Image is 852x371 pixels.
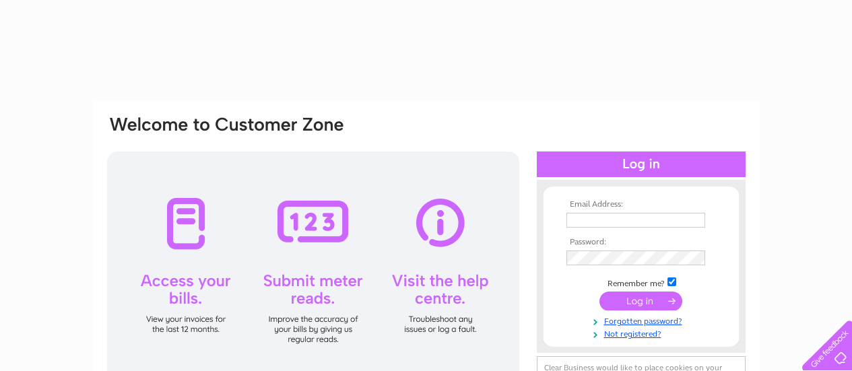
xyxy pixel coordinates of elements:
a: Not registered? [566,327,719,339]
th: Email Address: [563,200,719,209]
input: Submit [599,292,682,310]
a: Forgotten password? [566,314,719,327]
td: Remember me? [563,275,719,289]
th: Password: [563,238,719,247]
